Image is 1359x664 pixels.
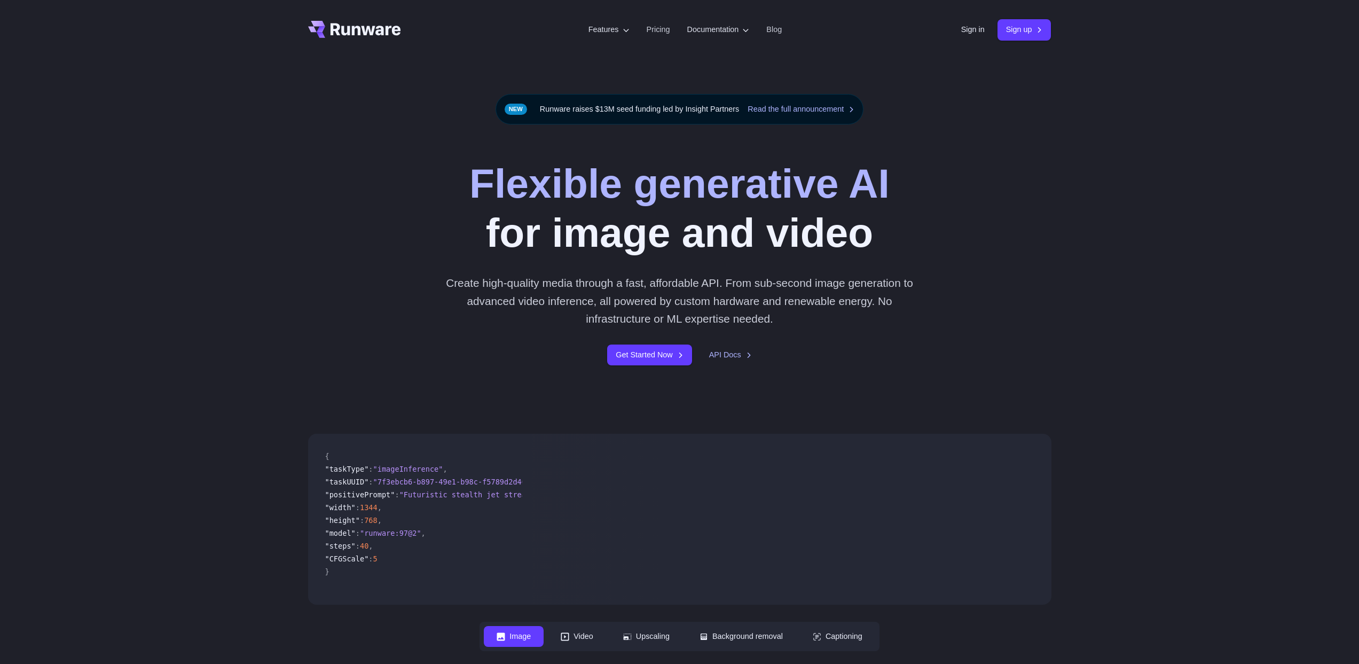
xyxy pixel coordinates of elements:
[373,554,378,563] span: 5
[325,465,369,473] span: "taskType"
[360,516,364,525] span: :
[378,503,382,512] span: ,
[373,478,539,486] span: "7f3ebcb6-b897-49e1-b98c-f5789d2d40d7"
[607,345,692,365] a: Get Started Now
[588,24,630,36] label: Features
[364,516,378,525] span: 768
[325,529,356,537] span: "model"
[469,159,890,257] h1: for image and video
[395,490,399,499] span: :
[610,626,682,647] button: Upscaling
[356,542,360,550] span: :
[496,94,864,124] div: Runware raises $13M seed funding led by Insight Partners
[687,626,796,647] button: Background removal
[399,490,797,499] span: "Futuristic stealth jet streaking through a neon-lit cityscape with glowing purple exhaust"
[961,24,985,36] a: Sign in
[443,465,447,473] span: ,
[325,554,369,563] span: "CFGScale"
[368,465,373,473] span: :
[356,503,360,512] span: :
[484,626,544,647] button: Image
[997,19,1051,40] a: Sign up
[325,478,369,486] span: "taskUUID"
[709,349,752,361] a: API Docs
[325,567,329,576] span: }
[548,626,606,647] button: Video
[360,503,378,512] span: 1344
[360,542,368,550] span: 40
[368,542,373,550] span: ,
[373,465,443,473] span: "imageInference"
[469,160,890,206] strong: Flexible generative AI
[360,529,421,537] span: "runware:97@2"
[356,529,360,537] span: :
[325,516,360,525] span: "height"
[766,24,782,36] a: Blog
[748,103,854,115] a: Read the full announcement
[308,21,401,38] a: Go to /
[647,24,670,36] a: Pricing
[800,626,875,647] button: Captioning
[325,452,329,460] span: {
[325,503,356,512] span: "width"
[368,554,373,563] span: :
[368,478,373,486] span: :
[325,490,395,499] span: "positivePrompt"
[442,274,917,327] p: Create high-quality media through a fast, affordable API. From sub-second image generation to adv...
[687,24,750,36] label: Documentation
[378,516,382,525] span: ,
[325,542,356,550] span: "steps"
[421,529,426,537] span: ,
